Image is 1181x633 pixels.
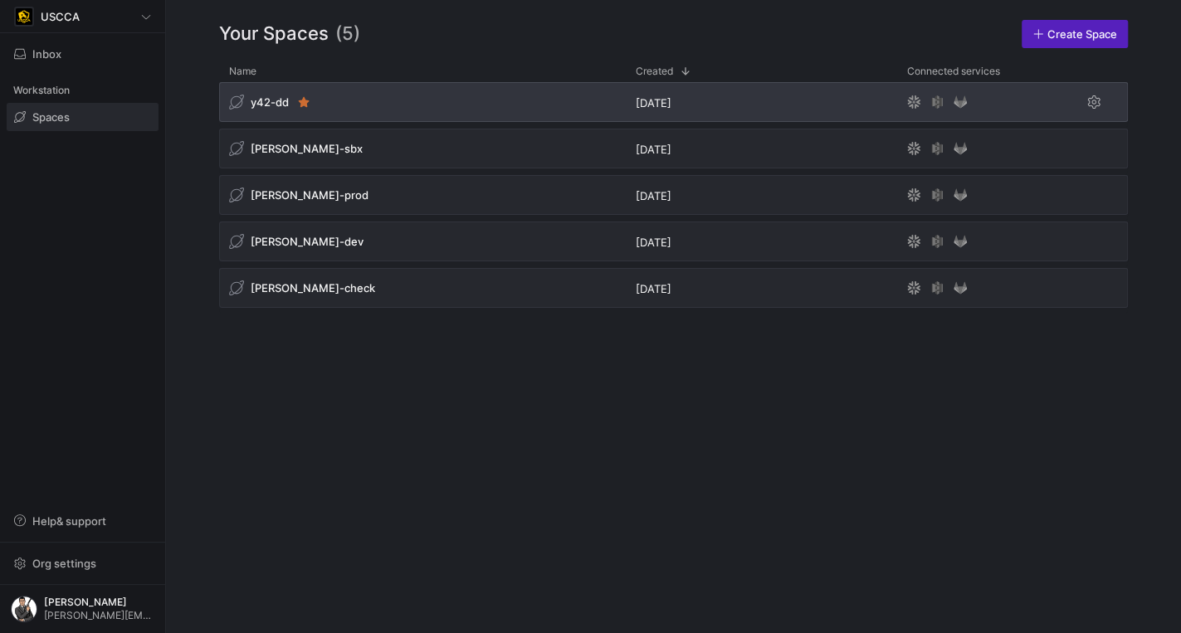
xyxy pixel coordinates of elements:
span: [DATE] [636,143,671,156]
img: https://storage.googleapis.com/y42-prod-data-exchange/images/eavvdt3BI1mUL5aTwIpAt5MuNEaIUcQWfwmP... [11,596,37,622]
span: [PERSON_NAME]-check [251,281,375,295]
button: Help& support [7,507,159,535]
span: Org settings [32,557,96,570]
span: Help & support [32,514,106,528]
div: Press SPACE to select this row. [219,268,1128,314]
a: Spaces [7,103,159,131]
span: y42-dd [251,95,289,109]
span: Your Spaces [219,20,329,48]
div: Press SPACE to select this row. [219,129,1128,175]
span: Create Space [1047,27,1117,41]
span: [PERSON_NAME]-sbx [251,142,363,155]
span: Spaces [32,110,70,124]
button: Org settings [7,549,159,577]
span: [PERSON_NAME] [44,596,154,608]
span: USCCA [41,10,80,23]
a: Create Space [1022,20,1128,48]
a: Org settings [7,558,159,572]
img: https://storage.googleapis.com/y42-prod-data-exchange/images/uAsz27BndGEK0hZWDFeOjoxA7jCwgK9jE472... [16,8,32,25]
button: https://storage.googleapis.com/y42-prod-data-exchange/images/eavvdt3BI1mUL5aTwIpAt5MuNEaIUcQWfwmP... [7,592,159,626]
div: Workstation [7,78,159,103]
div: Press SPACE to select this row. [219,175,1128,222]
span: Name [229,66,256,77]
span: [DATE] [636,282,671,295]
span: [DATE] [636,189,671,202]
button: Inbox [7,40,159,68]
span: [PERSON_NAME]-dev [251,235,364,248]
span: [PERSON_NAME]-prod [251,188,368,202]
span: [DATE] [636,236,671,249]
div: Press SPACE to select this row. [219,222,1128,268]
span: Connected services [907,66,1000,77]
span: (5) [335,20,360,48]
span: [PERSON_NAME][EMAIL_ADDRESS][PERSON_NAME][DOMAIN_NAME] [44,610,154,621]
div: Press SPACE to select this row. [219,82,1128,129]
span: [DATE] [636,96,671,110]
span: Inbox [32,47,61,61]
span: Created [636,66,673,77]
